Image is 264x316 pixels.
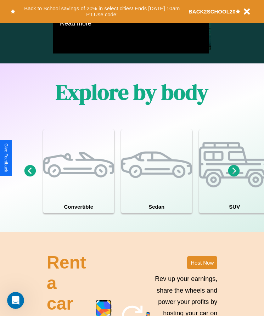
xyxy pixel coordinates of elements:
[121,200,192,213] h4: Sedan
[187,256,217,269] button: Host Now
[60,18,202,29] p: Read more
[43,200,114,213] h4: Convertible
[189,9,236,15] b: BACK2SCHOOL20
[47,252,88,314] h2: Rent a car
[15,4,189,19] button: Back to School savings of 20% in select cities! Ends [DATE] 10am PT.Use code:
[4,143,9,172] div: Give Feedback
[7,292,24,309] iframe: Intercom live chat
[56,78,208,107] h1: Explore by body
